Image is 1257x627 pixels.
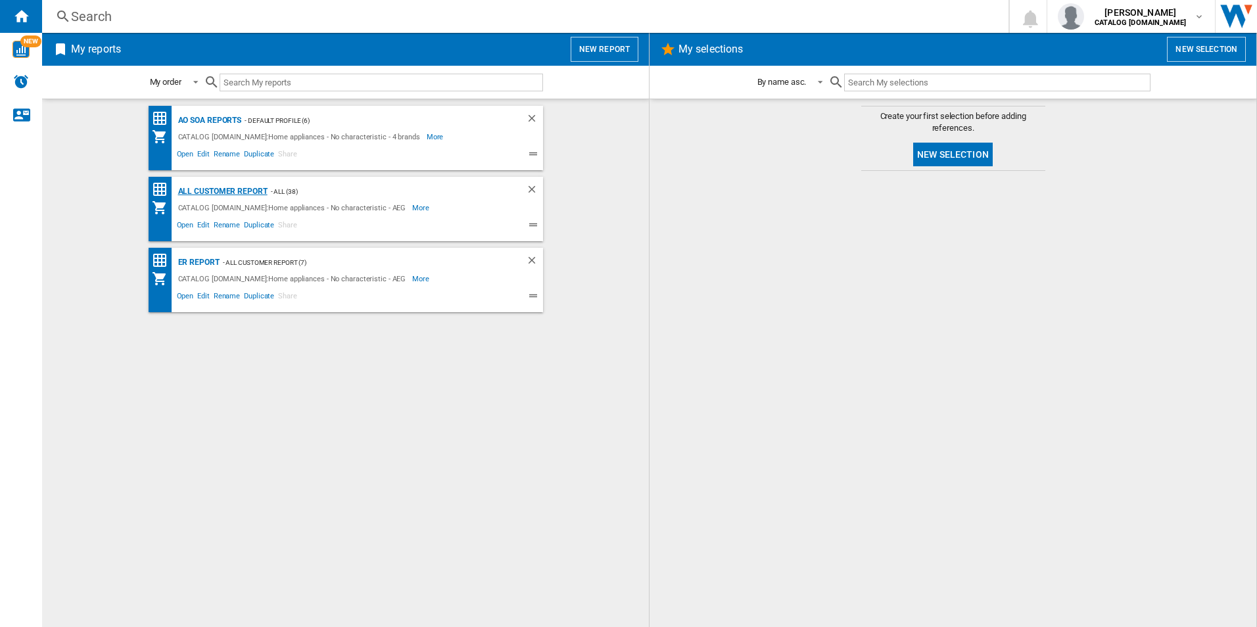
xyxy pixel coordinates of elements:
span: Rename [212,219,242,235]
button: New selection [1167,37,1246,62]
span: Open [175,148,196,164]
div: By name asc. [757,77,807,87]
div: CATALOG [DOMAIN_NAME]:Home appliances - No characteristic - AEG [175,200,413,216]
div: Price Matrix [152,110,175,127]
div: My Assortment [152,271,175,287]
input: Search My selections [844,74,1150,91]
div: My Assortment [152,129,175,145]
span: Rename [212,290,242,306]
div: Delete [526,254,543,271]
span: Duplicate [242,290,276,306]
span: Rename [212,148,242,164]
span: More [412,271,431,287]
span: NEW [20,35,41,47]
div: Price Matrix [152,181,175,198]
div: AO SOA Reports [175,112,242,129]
span: Edit [195,219,212,235]
div: My order [150,77,181,87]
div: Delete [526,183,543,200]
span: Open [175,290,196,306]
div: Search [71,7,974,26]
img: profile.jpg [1058,3,1084,30]
div: Price Matrix [152,252,175,269]
div: CATALOG [DOMAIN_NAME]:Home appliances - No characteristic - 4 brands [175,129,427,145]
span: Edit [195,148,212,164]
button: New selection [913,143,993,166]
h2: My selections [676,37,746,62]
input: Search My reports [220,74,543,91]
b: CATALOG [DOMAIN_NAME] [1095,18,1186,27]
div: - All Customer Report (7) [220,254,500,271]
img: wise-card.svg [12,41,30,58]
span: Edit [195,290,212,306]
span: Share [276,148,299,164]
span: Create your first selection before adding references. [861,110,1045,134]
span: Duplicate [242,219,276,235]
span: Share [276,219,299,235]
div: My Assortment [152,200,175,216]
span: [PERSON_NAME] [1095,6,1186,19]
div: - Default profile (6) [241,112,499,129]
h2: My reports [68,37,124,62]
div: ER Report [175,254,220,271]
div: - ALL (38) [268,183,500,200]
span: Duplicate [242,148,276,164]
div: Delete [526,112,543,129]
button: New report [571,37,638,62]
span: Share [276,290,299,306]
div: CATALOG [DOMAIN_NAME]:Home appliances - No characteristic - AEG [175,271,413,287]
div: All Customer Report [175,183,268,200]
span: Open [175,219,196,235]
img: alerts-logo.svg [13,74,29,89]
span: More [427,129,446,145]
span: More [412,200,431,216]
